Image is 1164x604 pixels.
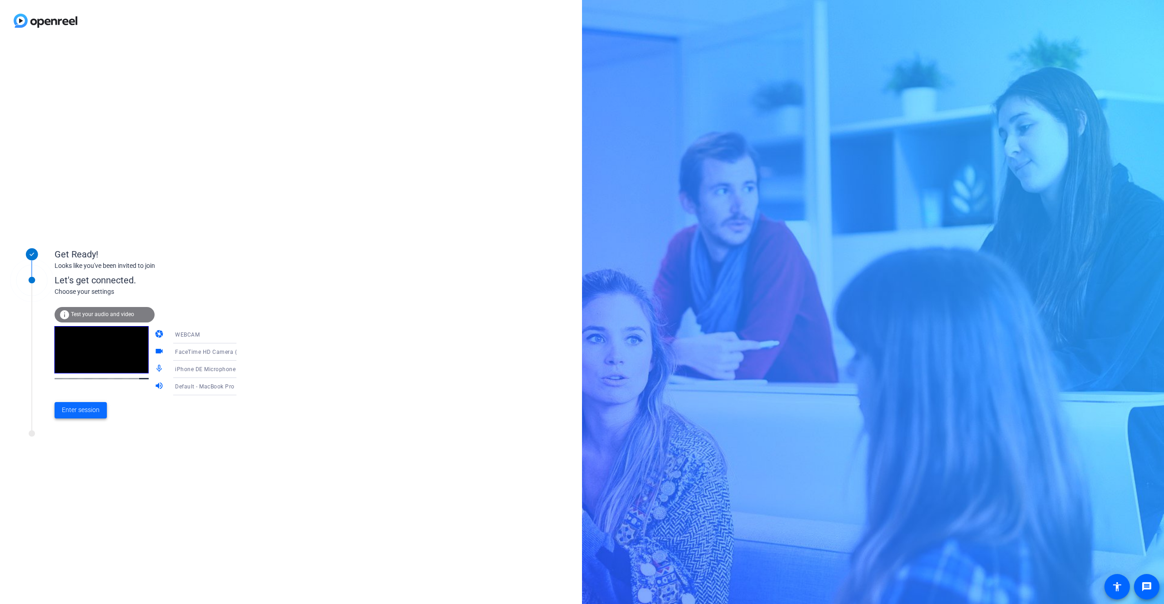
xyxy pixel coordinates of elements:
mat-icon: accessibility [1112,581,1123,592]
span: WEBCAM [175,332,200,338]
span: Test your audio and video [71,311,134,317]
mat-icon: mic_none [155,364,166,375]
mat-icon: videocam [155,347,166,357]
button: Enter session [55,402,107,418]
span: FaceTime HD Camera (Built-in) (05ac:8514) [175,348,292,355]
span: iPhone DE Microphone [175,366,236,372]
div: Let's get connected. [55,273,255,287]
mat-icon: info [59,309,70,320]
div: Choose your settings [55,287,255,297]
div: Looks like you've been invited to join [55,261,236,271]
span: Default - MacBook Pro Speakers (Built-in) [175,383,285,390]
span: Enter session [62,405,100,415]
mat-icon: volume_up [155,381,166,392]
div: Get Ready! [55,247,236,261]
mat-icon: message [1141,581,1152,592]
mat-icon: camera [155,329,166,340]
